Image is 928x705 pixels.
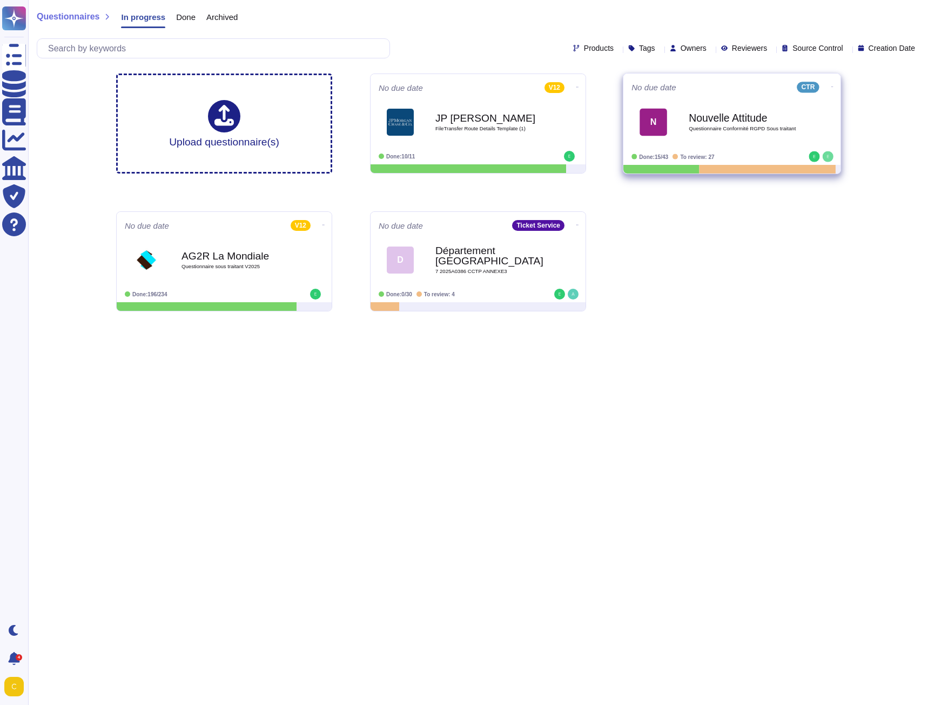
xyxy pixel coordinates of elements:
img: user [809,151,819,162]
span: In progress [121,13,165,21]
span: Questionnaire Conformité RGPD Sous traitant [689,126,798,131]
b: Département [GEOGRAPHIC_DATA] [435,245,543,266]
div: D [387,247,414,274]
div: Ticket Service [512,220,564,231]
div: N [640,108,667,136]
span: Archived [206,13,238,21]
img: user [310,289,321,300]
span: No due date [631,83,676,91]
b: JP [PERSON_NAME] [435,113,543,123]
span: Questionnaire sous traitant V2025 [181,264,290,269]
span: Questionnaires [37,12,99,21]
img: user [554,289,565,300]
img: user [823,151,833,162]
div: V12 [544,82,564,93]
div: 4 [16,654,22,661]
div: V12 [291,220,311,231]
span: No due date [379,222,423,230]
span: Done: 15/43 [639,154,668,159]
span: No due date [379,84,423,92]
button: user [2,675,31,699]
b: Nouvelle Attitude [689,112,798,123]
span: Done [176,13,196,21]
img: Logo [133,247,160,274]
span: To review: 27 [680,154,714,159]
span: To review: 4 [424,291,455,297]
img: user [568,289,579,300]
img: user [564,151,575,162]
span: Done: 0/30 [386,291,412,297]
img: user [4,677,24,696]
span: Reviewers [732,44,767,52]
span: 7 2025A0386 CCTP ANNEXE3 [435,269,543,274]
span: Products [584,44,614,52]
span: No due date [125,222,169,230]
span: FileTransfer Route Details Template (1) [435,126,543,131]
span: Owners [681,44,707,52]
input: Search by keywords [43,39,389,58]
span: Creation Date [869,44,915,52]
span: Done: 196/234 [132,291,167,297]
img: Logo [387,109,414,136]
div: CTR [797,82,819,92]
span: Source Control [792,44,843,52]
b: AG2R La Mondiale [181,251,290,261]
span: Tags [639,44,655,52]
div: Upload questionnaire(s) [169,100,279,147]
span: Done: 10/11 [386,154,415,159]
